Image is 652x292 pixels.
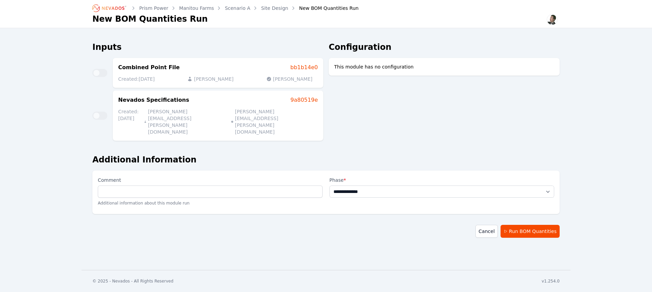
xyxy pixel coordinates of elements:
[329,176,554,184] label: Phase
[118,96,189,104] h3: Nevados Specifications
[547,14,558,25] img: Alex Kushner
[118,63,180,72] h3: Combined Point File
[501,225,560,238] button: Run BOM Quantities
[475,225,497,238] a: Cancel
[144,108,225,135] p: [PERSON_NAME][EMAIL_ADDRESS][PERSON_NAME][DOMAIN_NAME]
[261,5,288,12] a: Site Design
[179,5,214,12] a: Manitou Farms
[139,5,168,12] a: Prism Power
[118,108,139,135] p: Created: [DATE]
[98,198,323,209] p: Additional information about this module run
[225,5,250,12] a: Scenario A
[290,96,318,104] a: 9a80519e
[542,278,560,284] div: v1.254.0
[92,278,174,284] div: © 2025 - Nevados - All Rights Reserved
[290,5,359,12] div: New BOM Quantities Run
[290,63,318,72] a: bb1b14e0
[329,42,560,53] h2: Configuration
[98,176,323,186] label: Comment
[231,108,312,135] p: [PERSON_NAME][EMAIL_ADDRESS][PERSON_NAME][DOMAIN_NAME]
[266,76,312,82] p: [PERSON_NAME]
[92,3,359,14] nav: Breadcrumb
[92,42,323,53] h2: Inputs
[329,58,560,76] div: This module has no configuration
[92,154,560,165] h2: Additional Information
[118,76,155,82] p: Created: [DATE]
[187,76,233,82] p: [PERSON_NAME]
[92,14,208,24] h1: New BOM Quantities Run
